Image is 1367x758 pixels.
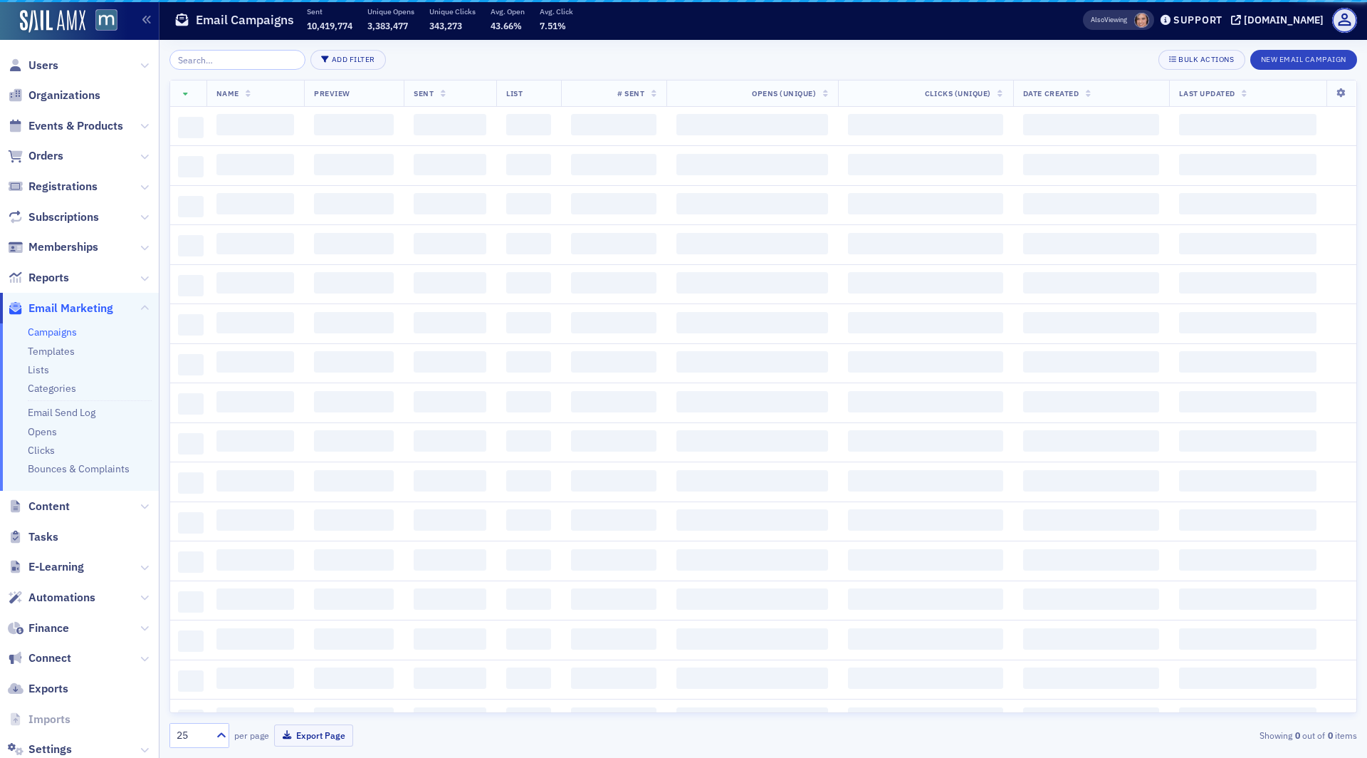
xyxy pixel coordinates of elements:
[1023,193,1160,214] span: ‌
[414,88,434,98] span: Sent
[506,88,523,98] span: List
[1023,668,1160,689] span: ‌
[28,118,123,134] span: Events & Products
[506,628,551,650] span: ‌
[506,470,551,492] span: ‌
[178,354,204,375] span: ‌
[28,681,68,697] span: Exports
[216,588,294,610] span: ‌
[1244,14,1324,26] div: [DOMAIN_NAME]
[314,272,394,294] span: ‌
[429,20,462,31] span: 343,273
[20,10,85,33] img: SailAMX
[848,312,1002,333] span: ‌
[28,270,69,286] span: Reports
[178,512,204,534] span: ‌
[1179,88,1235,98] span: Last Updated
[1179,707,1316,729] span: ‌
[971,729,1357,742] div: Showing out of items
[178,314,204,336] span: ‌
[414,588,486,610] span: ‌
[414,549,486,571] span: ‌
[571,668,656,689] span: ‌
[848,114,1002,135] span: ‌
[491,6,525,16] p: Avg. Open
[95,9,117,31] img: SailAMX
[1179,154,1316,175] span: ‌
[314,88,350,98] span: Preview
[676,351,828,373] span: ‌
[676,272,828,294] span: ‌
[178,591,204,613] span: ‌
[414,509,486,531] span: ‌
[506,233,551,254] span: ‌
[676,391,828,412] span: ‌
[540,6,573,16] p: Avg. Click
[28,425,57,438] a: Opens
[28,58,58,73] span: Users
[571,470,656,492] span: ‌
[307,20,352,31] span: 10,419,774
[8,499,70,514] a: Content
[506,430,551,452] span: ‌
[1179,351,1316,373] span: ‌
[491,20,522,31] span: 43.66%
[571,193,656,214] span: ‌
[571,588,656,610] span: ‌
[848,628,1002,650] span: ‌
[571,312,656,333] span: ‌
[506,668,551,689] span: ‌
[676,312,828,333] span: ‌
[367,6,414,16] p: Unique Opens
[8,301,113,316] a: Email Marketing
[8,681,68,697] a: Exports
[28,621,69,636] span: Finance
[178,235,204,256] span: ‌
[848,470,1002,492] span: ‌
[414,351,486,373] span: ‌
[1023,470,1160,492] span: ‌
[314,549,394,571] span: ‌
[28,462,130,475] a: Bounces & Complaints
[506,272,551,294] span: ‌
[28,650,71,666] span: Connect
[676,668,828,689] span: ‌
[571,509,656,531] span: ‌
[571,154,656,175] span: ‌
[848,233,1002,254] span: ‌
[1134,13,1149,28] span: Katie Foo
[314,114,394,135] span: ‌
[314,707,394,729] span: ‌
[1179,272,1316,294] span: ‌
[414,114,486,135] span: ‌
[506,509,551,531] span: ‌
[1023,272,1160,294] span: ‌
[1023,154,1160,175] span: ‌
[314,351,394,373] span: ‌
[571,430,656,452] span: ‌
[676,509,828,531] span: ‌
[28,345,75,358] a: Templates
[571,707,656,729] span: ‌
[216,88,239,98] span: Name
[314,233,394,254] span: ‌
[848,549,1002,571] span: ‌
[1179,430,1316,452] span: ‌
[1023,312,1160,333] span: ‌
[8,179,98,194] a: Registrations
[178,275,204,296] span: ‌
[8,239,98,255] a: Memberships
[925,88,991,98] span: Clicks (Unique)
[307,6,352,16] p: Sent
[8,118,123,134] a: Events & Products
[314,509,394,531] span: ‌
[28,179,98,194] span: Registrations
[414,312,486,333] span: ‌
[28,499,70,514] span: Content
[1023,628,1160,650] span: ‌
[28,326,77,338] a: Campaigns
[1179,233,1316,254] span: ‌
[169,50,305,70] input: Search…
[28,406,95,419] a: Email Send Log
[85,9,117,33] a: View Homepage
